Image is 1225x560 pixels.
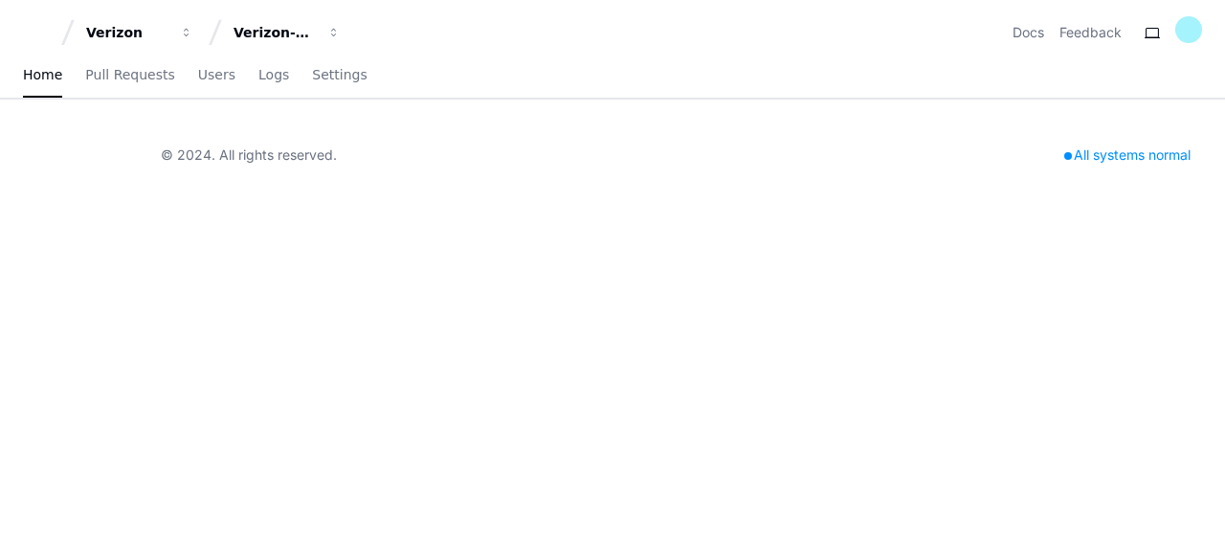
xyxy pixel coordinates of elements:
a: Home [23,54,62,98]
div: © 2024. All rights reserved. [161,146,337,165]
a: Logs [258,54,289,98]
a: Pull Requests [85,54,174,98]
div: Verizon-Clarify-Order-Management [234,23,316,42]
span: Users [198,69,235,80]
span: Home [23,69,62,80]
div: Verizon [86,23,168,42]
a: Users [198,54,235,98]
span: Pull Requests [85,69,174,80]
button: Verizon [78,15,201,50]
span: Settings [312,69,367,80]
button: Verizon-Clarify-Order-Management [226,15,348,50]
a: Docs [1013,23,1044,42]
span: Logs [258,69,289,80]
a: Settings [312,54,367,98]
div: All systems normal [1053,142,1202,168]
button: Feedback [1059,23,1122,42]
